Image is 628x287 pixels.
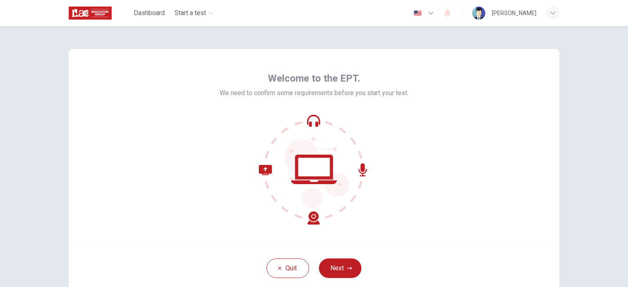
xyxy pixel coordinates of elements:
[472,7,485,20] img: Profile picture
[69,5,112,21] img: ILAC logo
[171,6,217,20] button: Start a test
[492,8,536,18] div: [PERSON_NAME]
[267,258,309,278] button: Quit
[220,88,408,98] span: We need to confirm some requirements before you start your test.
[319,258,361,278] button: Next
[175,8,206,18] span: Start a test
[69,5,130,21] a: ILAC logo
[130,6,168,20] button: Dashboard
[413,10,423,16] img: en
[134,8,165,18] span: Dashboard
[268,72,360,85] span: Welcome to the EPT.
